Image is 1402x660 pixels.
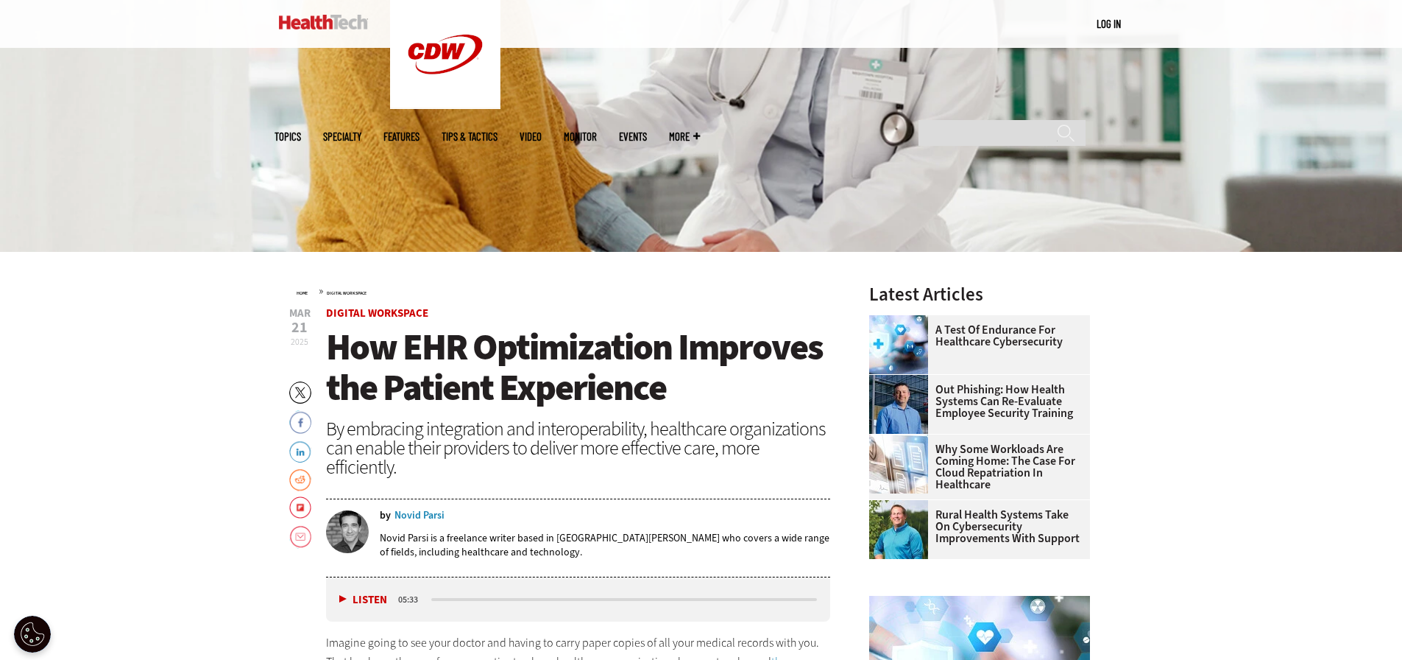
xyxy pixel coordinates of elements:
span: Topics [275,131,301,142]
span: Specialty [323,131,361,142]
a: Tips & Tactics [442,131,498,142]
img: Healthcare cybersecurity [869,315,928,374]
div: media player [326,577,831,622]
a: Why Some Workloads Are Coming Home: The Case for Cloud Repatriation in Healthcare [869,443,1081,491]
h3: Latest Articles [869,285,1090,303]
img: Jim Roeder [869,500,928,559]
img: Home [279,15,368,29]
span: More [669,131,700,142]
a: Healthcare cybersecurity [869,315,935,327]
a: Rural Health Systems Take On Cybersecurity Improvements with Support [869,509,1081,544]
a: Log in [1097,17,1121,30]
div: duration [396,593,429,606]
a: MonITor [564,131,597,142]
a: Digital Workspace [327,290,367,296]
a: Scott Currie [869,375,935,387]
img: Electronic health records [869,435,928,494]
a: Events [619,131,647,142]
div: Cookie Settings [14,616,51,653]
a: Home [297,290,308,296]
img: Scott Currie [869,375,928,434]
a: Features [383,131,419,142]
button: Open Preferences [14,616,51,653]
button: Listen [339,594,387,605]
span: 21 [289,320,311,335]
span: 2025 [291,336,308,348]
span: by [380,510,391,521]
a: Out Phishing: How Health Systems Can Re-Evaluate Employee Security Training [869,384,1081,419]
a: Digital Workspace [326,306,428,320]
a: Electronic health records [869,435,935,446]
p: Novid Parsi is a freelance writer based in [GEOGRAPHIC_DATA][PERSON_NAME] who covers a wide range... [380,531,831,559]
div: By embracing integration and interoperability, healthcare organizations can enable their provider... [326,419,831,477]
a: CDW [390,97,500,113]
span: How EHR Optimization Improves the Patient Experience [326,323,823,412]
div: » [297,285,831,297]
a: Jim Roeder [869,500,935,512]
a: Novid Parsi [394,510,445,521]
img: Novid Parsi [326,510,369,553]
a: Video [520,131,542,142]
a: A Test of Endurance for Healthcare Cybersecurity [869,324,1081,348]
span: Mar [289,308,311,319]
div: User menu [1097,16,1121,32]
